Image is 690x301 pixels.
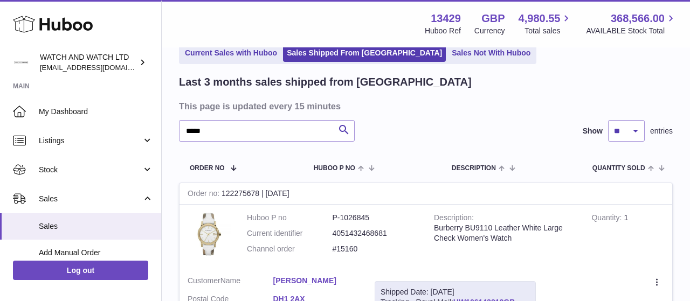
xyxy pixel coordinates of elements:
span: Sales [39,194,142,204]
div: WATCH AND WATCH LTD [40,52,137,73]
img: 1736343217.jpg [188,213,231,256]
span: Listings [39,136,142,146]
h2: Last 3 months sales shipped from [GEOGRAPHIC_DATA] [179,75,472,89]
dt: Channel order [247,244,333,254]
span: AVAILABLE Stock Total [586,26,677,36]
a: [PERSON_NAME] [273,276,359,286]
span: entries [650,126,673,136]
div: Currency [474,26,505,36]
span: [EMAIL_ADDRESS][DOMAIN_NAME] [40,63,158,72]
dt: Name [188,276,273,289]
a: Sales Shipped From [GEOGRAPHIC_DATA] [283,44,446,62]
span: Order No [190,165,225,172]
td: 1 [583,205,672,268]
h3: This page is updated every 15 minutes [179,100,670,112]
strong: GBP [481,11,505,26]
span: 368,566.00 [611,11,665,26]
strong: 13429 [431,11,461,26]
dt: Current identifier [247,228,333,239]
span: Huboo P no [314,165,355,172]
div: 122275678 | [DATE] [180,183,672,205]
strong: Description [434,213,474,225]
img: internalAdmin-13429@internal.huboo.com [13,54,29,71]
span: Description [452,165,496,172]
div: Burberry BU9110 Leather White Large Check Women's Watch [434,223,575,243]
a: Log out [13,261,148,280]
span: Quantity Sold [592,165,645,172]
dd: #15160 [333,244,418,254]
a: Current Sales with Huboo [181,44,281,62]
strong: Quantity [591,213,624,225]
a: 368,566.00 AVAILABLE Stock Total [586,11,677,36]
span: My Dashboard [39,107,153,117]
div: Huboo Ref [425,26,461,36]
a: 4,980.55 Total sales [519,11,573,36]
span: Add Manual Order [39,248,153,258]
span: Customer [188,276,220,285]
dt: Huboo P no [247,213,333,223]
dd: 4051432468681 [333,228,418,239]
strong: Order no [188,189,222,200]
span: 4,980.55 [519,11,561,26]
dd: P-1026845 [333,213,418,223]
span: Sales [39,221,153,232]
div: Shipped Date: [DATE] [381,287,530,297]
a: Sales Not With Huboo [448,44,534,62]
span: Stock [39,165,142,175]
span: Total sales [525,26,572,36]
label: Show [583,126,603,136]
